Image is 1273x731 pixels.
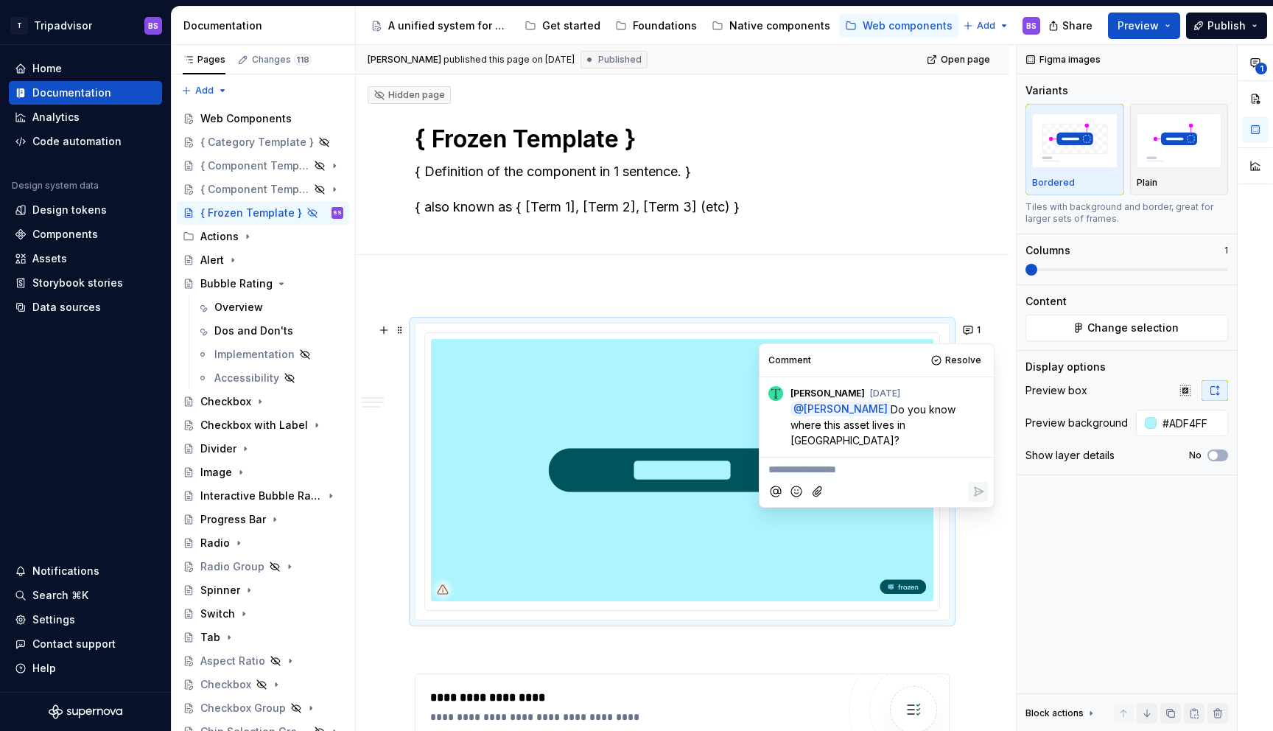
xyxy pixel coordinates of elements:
[9,223,162,246] a: Components
[633,18,697,33] div: Foundations
[10,17,28,35] div: T
[32,227,98,242] div: Components
[368,54,441,66] span: [PERSON_NAME]
[9,247,162,270] a: Assets
[1025,383,1087,398] div: Preview box
[790,388,865,399] span: [PERSON_NAME]
[9,632,162,656] button: Contact support
[200,229,239,244] div: Actions
[9,105,162,129] a: Analytics
[32,612,75,627] div: Settings
[200,182,309,197] div: { Component Template V2 }
[183,54,225,66] div: Pages
[32,85,111,100] div: Documentation
[1130,104,1229,195] button: placeholderPlain
[443,54,575,66] div: published this page on [DATE]
[765,482,785,502] button: Mention someone
[177,225,349,248] div: Actions
[968,383,988,403] button: Add reaction
[200,701,286,716] div: Checkbox Group
[768,386,783,401] img: Thomas Dittmer
[922,49,997,70] a: Open page
[191,366,349,390] a: Accessibility
[177,201,349,225] a: { Frozen Template }BS
[200,441,236,456] div: Divider
[1025,707,1084,719] div: Block actions
[1189,450,1202,461] label: No
[1137,177,1157,189] p: Plain
[863,18,953,33] div: Web components
[1025,201,1228,225] div: Tiles with background and border, great for larger sets of frames.
[1032,113,1118,167] img: placeholder
[1087,321,1179,335] span: Change selection
[32,251,67,266] div: Assets
[9,198,162,222] a: Design tokens
[542,18,600,33] div: Get started
[1025,294,1067,309] div: Content
[177,272,349,295] a: Bubble Rating
[191,295,349,319] a: Overview
[1025,448,1115,463] div: Show layer details
[3,10,168,41] button: TTripadvisorBS
[177,626,349,649] a: Tab
[1255,63,1267,74] span: 1
[1025,315,1228,341] button: Change selection
[177,531,349,555] a: Radio
[200,111,292,126] div: Web Components
[177,602,349,626] a: Switch
[177,696,349,720] a: Checkbox Group
[1025,243,1070,258] div: Columns
[32,134,122,149] div: Code automation
[32,300,101,315] div: Data sources
[1025,703,1097,724] div: Block actions
[148,20,158,32] div: BS
[200,276,273,291] div: Bubble Rating
[1025,360,1106,374] div: Display options
[334,206,342,220] div: BS
[177,248,349,272] a: Alert
[177,154,349,178] a: { Component Template }
[365,14,516,38] a: A unified system for every journey.
[200,606,235,621] div: Switch
[1137,113,1222,167] img: placeholder
[32,588,88,603] div: Search ⌘K
[200,559,264,574] div: Radio Group
[200,536,230,550] div: Radio
[214,371,279,385] div: Accessibility
[9,271,162,295] a: Storybook stories
[388,18,510,33] div: A unified system for every journey.
[958,15,1014,36] button: Add
[191,319,349,343] a: Dos and Don'ts
[177,178,349,201] a: { Component Template V2 }
[1026,20,1037,32] div: BS
[200,465,232,480] div: Image
[49,704,122,719] svg: Supernova Logo
[12,180,99,192] div: Design system data
[32,203,107,217] div: Design tokens
[177,80,232,101] button: Add
[804,403,888,416] span: [PERSON_NAME]
[200,394,251,409] div: Checkbox
[1207,18,1246,33] span: Publish
[177,437,349,461] a: Divider
[1025,416,1128,430] div: Preview background
[977,324,981,336] span: 1
[9,295,162,319] a: Data sources
[598,54,642,66] span: Published
[365,11,955,41] div: Page tree
[609,14,703,38] a: Foundations
[787,482,807,502] button: Add emoji
[839,14,958,38] a: Web components
[1041,13,1102,39] button: Share
[1224,245,1228,256] p: 1
[927,350,988,371] button: Resolve
[374,89,445,101] div: Hidden page
[706,14,836,38] a: Native components
[790,403,958,447] span: Do you know where this asset lives in [GEOGRAPHIC_DATA]?
[195,85,214,97] span: Add
[977,20,995,32] span: Add
[177,578,349,602] a: Spinner
[9,608,162,632] a: Settings
[177,649,349,673] a: Aspect Ratio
